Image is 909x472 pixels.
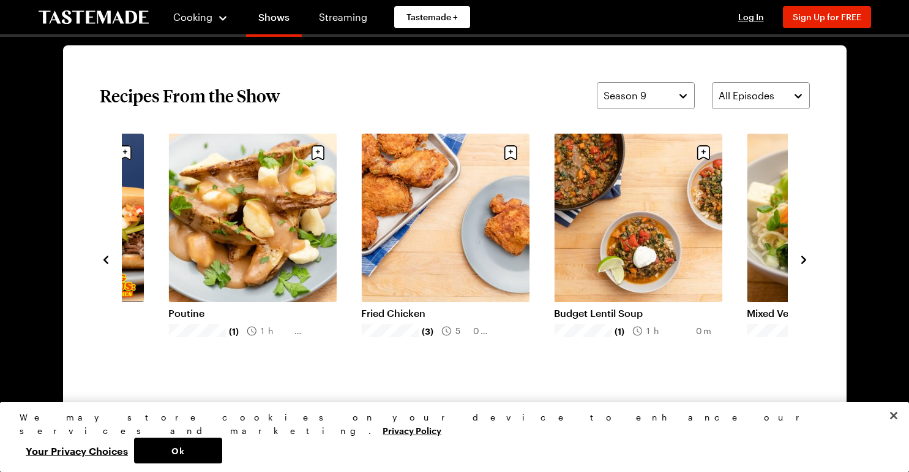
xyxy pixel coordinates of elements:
[394,6,470,28] a: Tastemade +
[712,82,810,109] button: All Episodes
[604,88,646,103] span: Season 9
[168,307,337,319] a: Poutine
[406,11,458,23] span: Tastemade +
[361,307,529,319] a: Fried Chicken
[306,141,329,164] button: Save recipe
[246,2,302,37] a: Shows
[100,251,112,266] button: navigate to previous item
[727,11,776,23] button: Log In
[113,141,137,164] button: Save recipe
[499,141,522,164] button: Save recipe
[173,2,229,32] button: Cooking
[134,438,222,463] button: Ok
[597,82,695,109] button: Season 9
[880,402,907,429] button: Close
[20,411,879,463] div: Privacy
[20,411,879,438] div: We may store cookies on your device to enhance our services and marketing.
[554,307,722,319] a: Budget Lentil Soup
[719,88,774,103] span: All Episodes
[798,251,810,266] button: navigate to next item
[738,12,764,22] span: Log In
[783,6,871,28] button: Sign Up for FREE
[20,438,134,463] button: Your Privacy Choices
[100,85,280,107] h2: Recipes From the Show
[173,11,212,23] span: Cooking
[39,10,149,25] a: To Tastemade Home Page
[383,424,441,436] a: More information about your privacy, opens in a new tab
[692,141,715,164] button: Save recipe
[793,12,861,22] span: Sign Up for FREE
